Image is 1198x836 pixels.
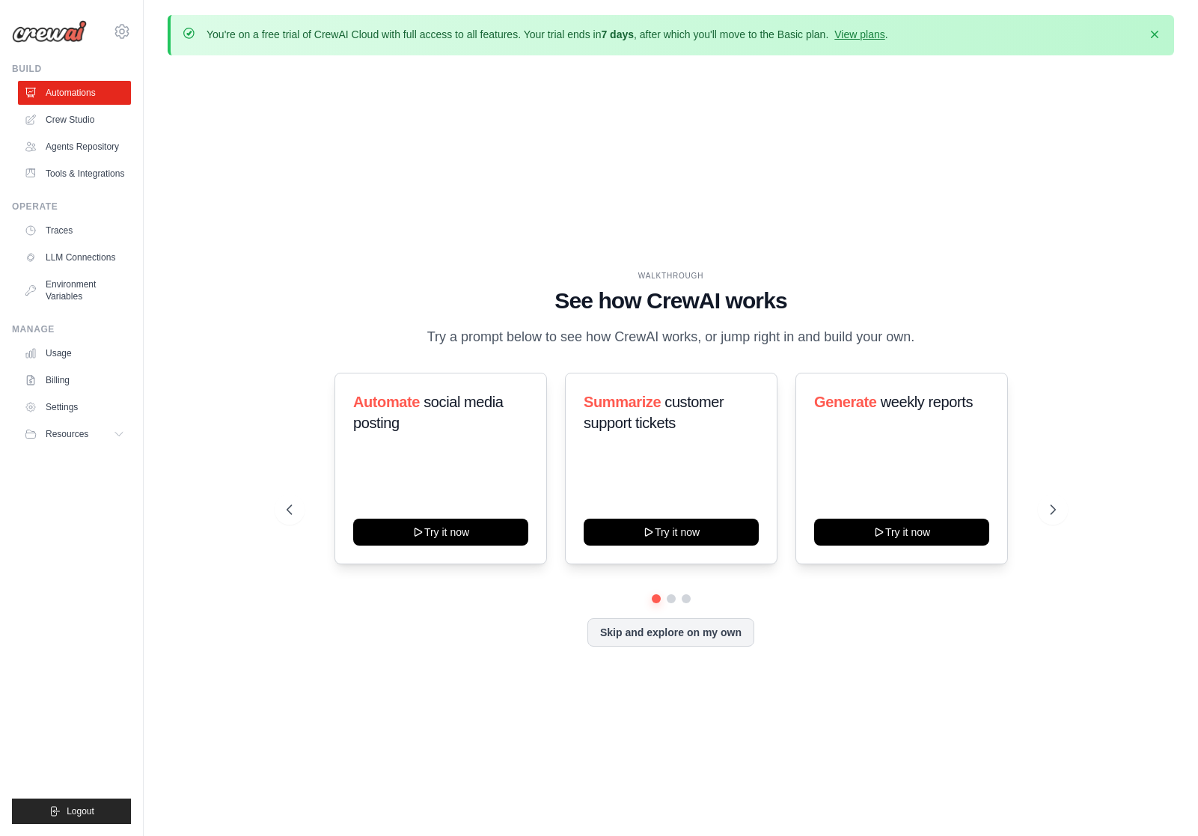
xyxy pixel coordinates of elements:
div: Operate [12,201,131,213]
span: social media posting [353,394,504,431]
h1: See how CrewAI works [287,287,1056,314]
span: weekly reports [880,394,972,410]
a: Settings [18,395,131,419]
a: Tools & Integrations [18,162,131,186]
a: Environment Variables [18,272,131,308]
button: Try it now [353,519,528,546]
button: Try it now [584,519,759,546]
img: Logo [12,20,87,43]
span: Resources [46,428,88,440]
button: Try it now [814,519,989,546]
a: LLM Connections [18,245,131,269]
a: Billing [18,368,131,392]
button: Resources [18,422,131,446]
a: Crew Studio [18,108,131,132]
span: Automate [353,394,420,410]
div: Manage [12,323,131,335]
a: View plans [834,28,884,40]
p: Try a prompt below to see how CrewAI works, or jump right in and build your own. [420,326,923,348]
span: Summarize [584,394,661,410]
a: Usage [18,341,131,365]
button: Skip and explore on my own [587,618,754,647]
span: customer support tickets [584,394,724,431]
a: Automations [18,81,131,105]
a: Agents Repository [18,135,131,159]
p: You're on a free trial of CrewAI Cloud with full access to all features. Your trial ends in , aft... [207,27,888,42]
a: Traces [18,219,131,242]
button: Logout [12,799,131,824]
span: Generate [814,394,877,410]
div: WALKTHROUGH [287,270,1056,281]
div: Build [12,63,131,75]
span: Logout [67,805,94,817]
strong: 7 days [601,28,634,40]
